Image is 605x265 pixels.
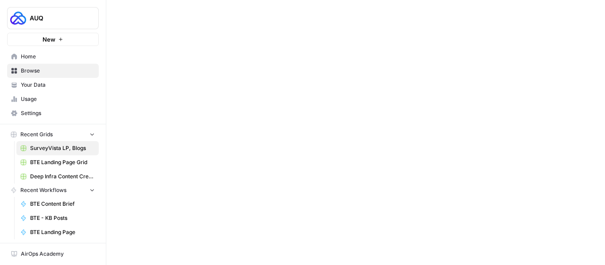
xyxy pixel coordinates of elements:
a: Deep Infra Content Creation [16,169,99,184]
span: Your Data [21,81,95,89]
a: BTE Content Brief [16,197,99,211]
img: AUQ Logo [10,10,26,26]
a: AirOps Academy [7,247,99,261]
span: Usage [21,95,95,103]
span: Home [21,53,95,61]
span: AirOps Academy [21,250,95,258]
a: Your Data [7,78,99,92]
a: Browse [7,64,99,78]
span: Recent Grids [20,131,53,138]
span: BTE Landing Page [30,228,95,236]
button: Workspace: AUQ [7,7,99,29]
span: BTE Content Brief [30,200,95,208]
a: BTE - KB Posts [16,211,99,225]
a: Home [7,50,99,64]
span: Recent Workflows [20,186,66,194]
span: SurveyVista LP, Blogs [30,144,95,152]
a: Settings [7,106,99,120]
button: Recent Workflows [7,184,99,197]
span: New [43,35,55,44]
button: Recent Grids [7,128,99,141]
a: BTE Landing Page Grid [16,155,99,169]
span: Deep Infra Content Creation [30,173,95,181]
span: BTE - KB Posts [30,214,95,222]
span: AUQ [30,14,83,23]
span: BTE Landing Page Grid [30,158,95,166]
a: BTE Landing Page [16,225,99,239]
a: Usage [7,92,99,106]
span: Browse [21,67,95,75]
button: New [7,33,99,46]
span: Settings [21,109,95,117]
a: SurveyVista LP, Blogs [16,141,99,155]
